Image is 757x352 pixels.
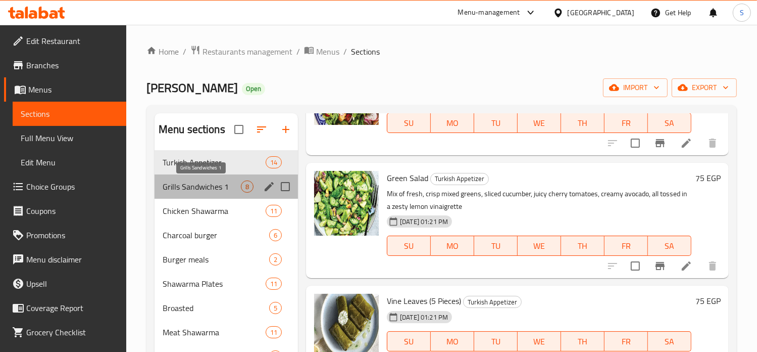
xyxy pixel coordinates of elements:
span: export [680,81,729,94]
button: delete [700,254,725,278]
span: Burger meals [163,253,269,266]
span: 11 [266,328,281,337]
div: Broasted [163,302,269,314]
span: Restaurants management [203,46,292,58]
span: Edit Menu [21,156,118,168]
span: MO [435,334,470,349]
span: MO [435,116,470,130]
span: MO [435,239,470,253]
button: MO [431,331,474,351]
h6: 75 EGP [695,171,721,185]
span: TU [478,116,514,130]
span: WE [522,239,557,253]
a: Edit menu item [680,260,692,272]
div: items [266,205,282,217]
div: items [266,156,282,168]
a: Restaurants management [190,45,292,58]
div: Charcoal burger6 [155,223,298,247]
h2: Menu sections [159,122,225,137]
button: Branch-specific-item [648,254,672,278]
span: Sections [351,46,380,58]
li: / [296,46,300,58]
span: SU [391,116,427,130]
span: Green Salad [387,170,428,186]
span: Menus [316,46,339,58]
span: Upsell [26,278,118,290]
button: TH [561,236,604,256]
div: Open [242,83,265,95]
span: SU [391,239,427,253]
span: Vine Leaves (5 Pieces) [387,293,461,309]
button: WE [518,331,561,351]
button: delete [700,131,725,155]
span: Promotions [26,229,118,241]
button: TU [474,331,518,351]
button: SA [648,236,691,256]
span: TH [565,116,600,130]
span: S [740,7,744,18]
button: TU [474,113,518,133]
button: FR [604,331,648,351]
span: FR [609,239,644,253]
div: items [241,181,254,193]
button: Branch-specific-item [648,131,672,155]
span: FR [609,116,644,130]
span: Turkish Appetizer [163,156,266,168]
span: Select to update [625,255,646,277]
span: WE [522,116,557,130]
span: 2 [270,255,281,265]
div: items [269,253,282,266]
div: items [269,302,282,314]
span: Full Menu View [21,132,118,144]
div: Menu-management [458,7,520,19]
span: Open [242,84,265,93]
a: Grocery Checklist [4,320,126,344]
span: Turkish Appetizer [464,296,521,308]
span: 11 [266,206,281,216]
button: edit [262,179,277,194]
a: Sections [13,102,126,126]
span: 8 [241,182,253,192]
span: [PERSON_NAME] [146,76,238,99]
button: MO [431,236,474,256]
button: TU [474,236,518,256]
span: TH [565,334,600,349]
div: [GEOGRAPHIC_DATA] [568,7,634,18]
span: SA [652,116,687,130]
div: Chicken Shawarma11 [155,199,298,223]
span: TU [478,239,514,253]
span: Charcoal burger [163,229,269,241]
div: Turkish Appetizer [430,173,489,185]
img: Green Salad [314,171,379,236]
p: Mix of fresh, crisp mixed greens, sliced cucumber, juicy cherry tomatoes, creamy avocado, all tos... [387,188,691,213]
button: SU [387,331,431,351]
a: Menus [304,45,339,58]
div: items [266,278,282,290]
h6: 75 EGP [695,294,721,308]
a: Edit Menu [13,150,126,174]
li: / [343,46,347,58]
div: Meat Shawarma11 [155,320,298,344]
button: FR [604,113,648,133]
span: 11 [266,279,281,289]
span: Sort sections [249,117,274,142]
div: Turkish Appetizer14 [155,150,298,174]
span: Sections [21,108,118,120]
button: MO [431,113,474,133]
button: SU [387,113,431,133]
span: Grocery Checklist [26,326,118,338]
span: import [611,81,660,94]
button: SU [387,236,431,256]
span: FR [609,334,644,349]
div: Chicken Shawarma [163,205,266,217]
a: Coverage Report [4,296,126,320]
span: Shawarma Plates [163,278,266,290]
button: TH [561,113,604,133]
span: Grills Sandwiches 1 [163,181,241,193]
span: Select to update [625,133,646,154]
a: Edit Restaurant [4,29,126,53]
